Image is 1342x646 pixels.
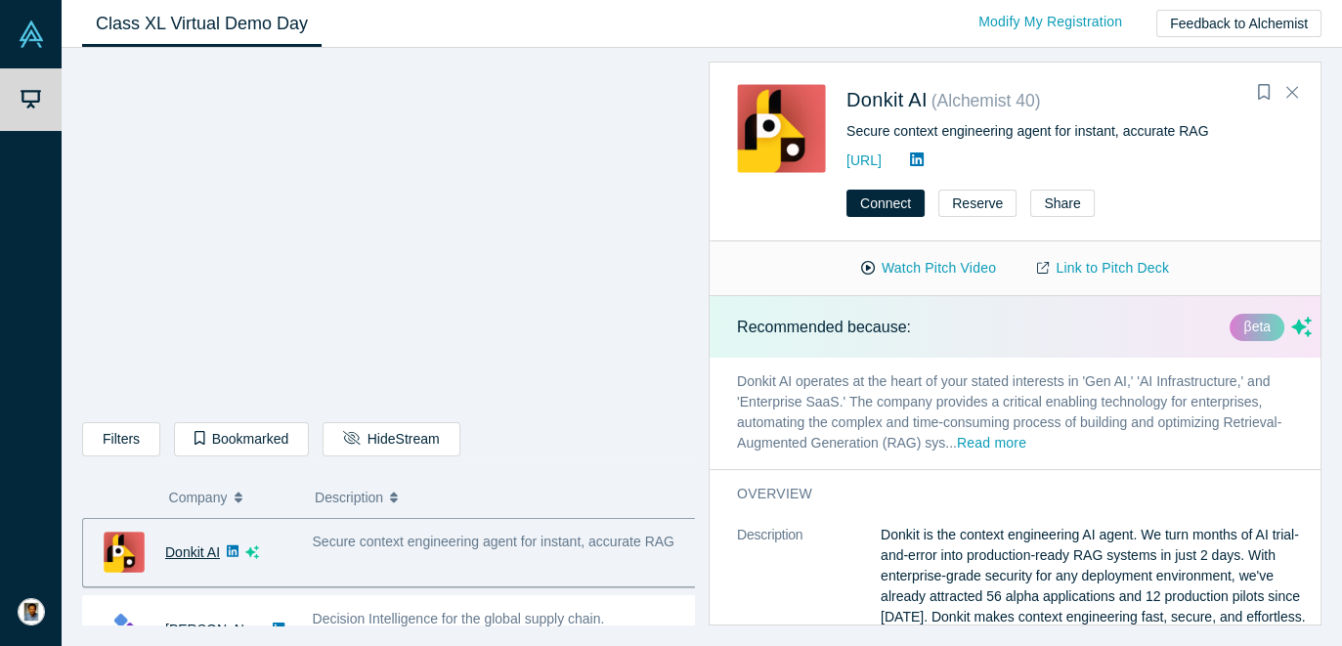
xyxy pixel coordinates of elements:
h3: overview [737,484,1284,504]
button: Bookmark [1250,79,1277,107]
button: Feedback to Alchemist [1156,10,1321,37]
a: [PERSON_NAME] [165,622,278,637]
a: [URL] [846,152,882,168]
button: Connect [846,190,925,217]
img: Abhi Dugar's Account [18,598,45,625]
button: Close [1277,77,1307,108]
p: Donkit AI operates at the heart of your stated interests in 'Gen AI,' 'AI Infrastructure,' and 'E... [710,358,1339,469]
button: Share [1030,190,1094,217]
button: Watch Pitch Video [841,251,1017,285]
button: Filters [82,422,160,456]
span: Secure context engineering agent for instant, accurate RAG [313,534,674,549]
iframe: Alchemist Class XL Demo Day: Vault [83,64,694,408]
button: Reserve [938,190,1017,217]
a: Class XL Virtual Demo Day [82,1,322,47]
img: Alchemist Vault Logo [18,21,45,48]
p: Recommended because: [737,316,911,339]
svg: dsa ai sparkles [245,545,259,559]
a: Donkit AI [165,544,220,560]
span: Company [169,477,228,518]
span: Decision Intelligence for the global supply chain. [313,611,605,626]
button: HideStream [323,422,459,456]
span: Description [315,477,383,518]
button: Description [315,477,681,518]
a: Link to Pitch Deck [1017,251,1190,285]
svg: dsa ai sparkles [1291,317,1312,337]
img: Donkit AI's Logo [737,84,826,173]
small: ( Alchemist 40 ) [931,91,1041,110]
button: Bookmarked [174,422,309,456]
div: Secure context engineering agent for instant, accurate RAG [846,121,1293,142]
button: Read more [957,433,1026,455]
a: Modify My Registration [958,5,1143,39]
button: Company [169,477,295,518]
img: Donkit AI's Logo [104,532,145,573]
div: βeta [1230,314,1284,341]
a: Donkit AI [846,89,928,110]
p: Donkit is the context engineering AI agent. We turn months of AI trial-and-error into production-... [881,525,1312,627]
